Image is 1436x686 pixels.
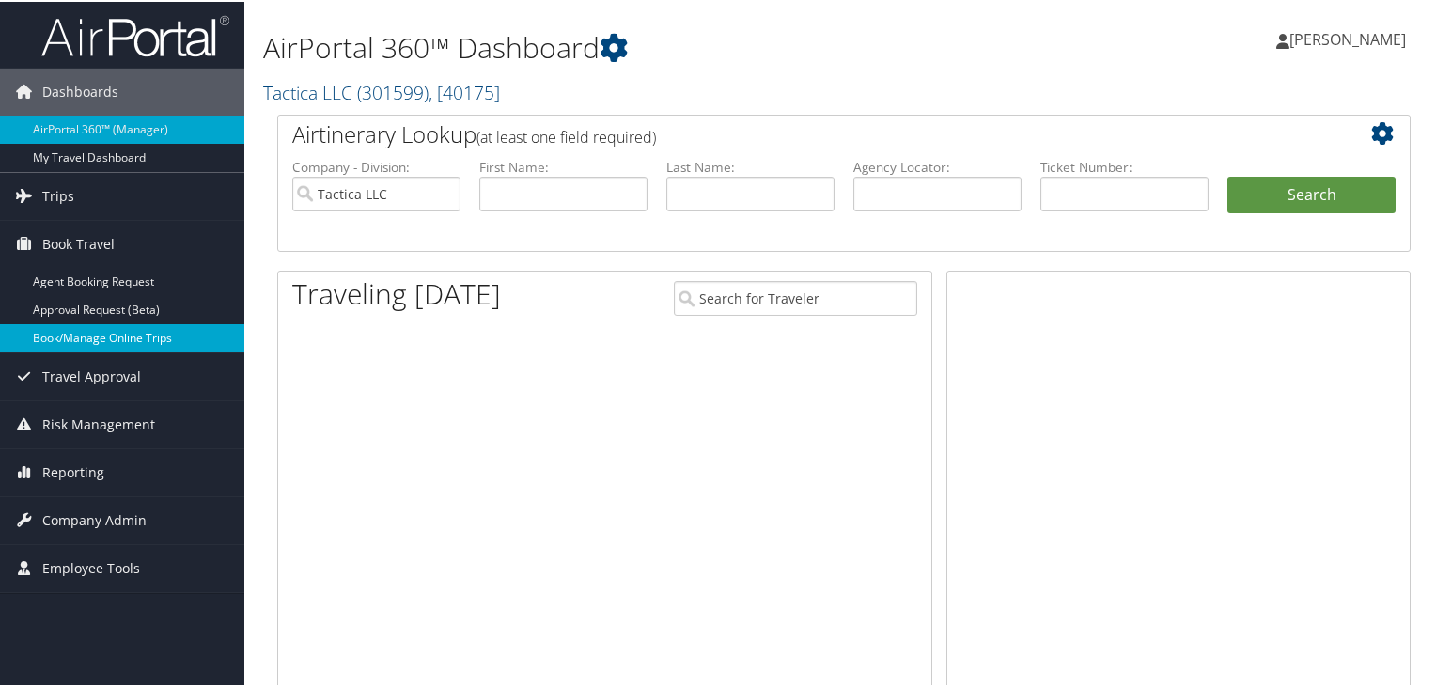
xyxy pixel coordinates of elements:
[42,351,141,398] span: Travel Approval
[41,12,229,56] img: airportal-logo.png
[42,495,147,542] span: Company Admin
[476,125,656,146] span: (at least one field required)
[1276,9,1425,66] a: [PERSON_NAME]
[666,156,835,175] label: Last Name:
[1040,156,1209,175] label: Ticket Number:
[42,219,115,266] span: Book Travel
[42,543,140,590] span: Employee Tools
[292,117,1302,148] h2: Airtinerary Lookup
[263,78,500,103] a: Tactica LLC
[263,26,1038,66] h1: AirPortal 360™ Dashboard
[292,156,460,175] label: Company - Division:
[1289,27,1406,48] span: [PERSON_NAME]
[1227,175,1396,212] button: Search
[292,273,501,312] h1: Traveling [DATE]
[479,156,648,175] label: First Name:
[42,67,118,114] span: Dashboards
[357,78,429,103] span: ( 301599 )
[42,399,155,446] span: Risk Management
[42,447,104,494] span: Reporting
[674,279,918,314] input: Search for Traveler
[853,156,1022,175] label: Agency Locator:
[429,78,500,103] span: , [ 40175 ]
[42,171,74,218] span: Trips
